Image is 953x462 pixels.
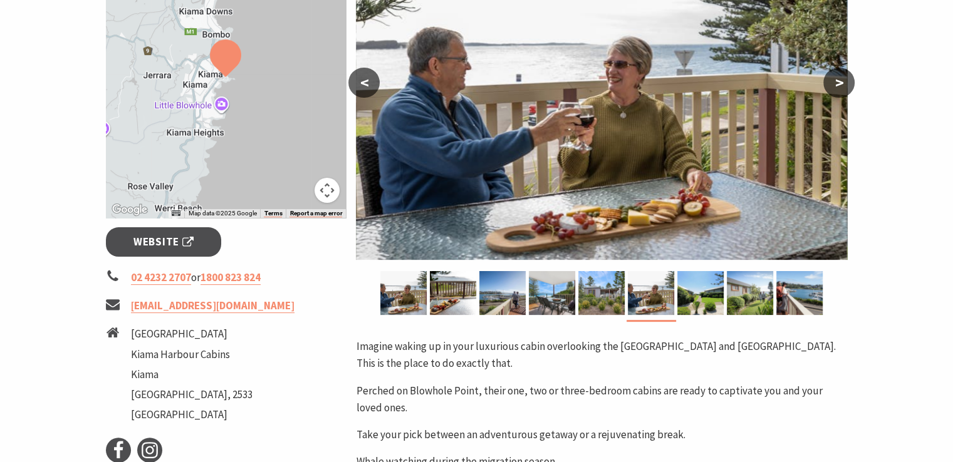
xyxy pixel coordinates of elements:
a: Open this area in Google Maps (opens a new window) [109,202,150,218]
button: < [348,68,380,98]
img: Large deck, harbour views, couple [776,271,823,315]
button: Map camera controls [315,178,340,203]
a: 02 4232 2707 [131,270,191,285]
span: Map data ©2025 Google [188,210,256,217]
li: [GEOGRAPHIC_DATA] [131,326,253,342]
img: Side cabin [727,271,773,315]
a: Report a map error [289,210,342,217]
button: > [823,68,855,98]
button: Keyboard shortcuts [172,209,180,218]
img: Large deck harbour [479,271,526,315]
img: Couple toast [628,271,674,315]
img: Deck ocean view [430,271,476,315]
img: Couple toast [380,271,427,315]
li: or [106,269,346,286]
span: Website [133,234,194,250]
p: Take your pick between an adventurous getaway or a rejuvenating break. [356,426,847,443]
li: [GEOGRAPHIC_DATA] [131,406,253,423]
li: [GEOGRAPHIC_DATA], 2533 [131,386,253,403]
p: Imagine waking up in your luxurious cabin overlooking the [GEOGRAPHIC_DATA] and [GEOGRAPHIC_DATA]... [356,338,847,372]
img: Exterior at Kiama Harbour Cabins [578,271,625,315]
a: 1800 823 824 [200,270,261,285]
li: Kiama [131,366,253,383]
a: Website [106,227,222,257]
a: Terms (opens in new tab) [264,210,282,217]
li: Kiama Harbour Cabins [131,346,253,363]
img: Google [109,202,150,218]
img: Private balcony, ocean views [529,271,575,315]
p: Perched on Blowhole Point, their one, two or three-bedroom cabins are ready to captivate you and ... [356,382,847,416]
a: [EMAIL_ADDRESS][DOMAIN_NAME] [131,299,294,313]
img: Kiama Harbour Cabins [677,271,724,315]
